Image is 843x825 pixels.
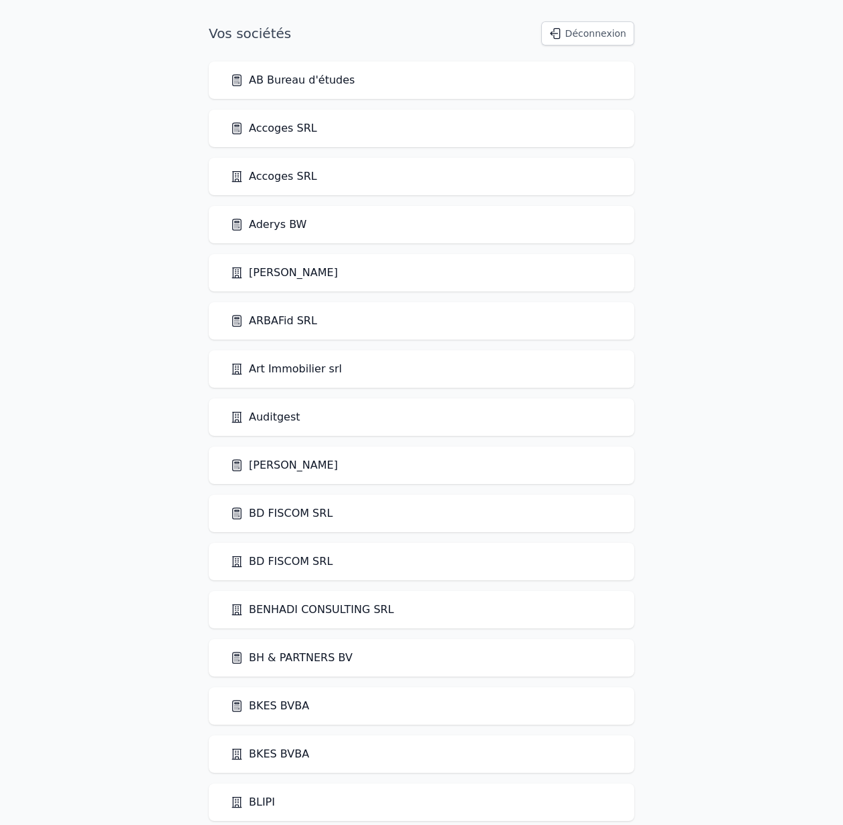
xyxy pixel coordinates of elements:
[230,554,333,570] a: BD FISCOM SRL
[541,21,634,45] button: Déconnexion
[230,650,353,666] a: BH & PARTNERS BV
[230,746,309,762] a: BKES BVBA
[230,313,317,329] a: ARBAFid SRL
[230,505,333,521] a: BD FISCOM SRL
[230,361,342,377] a: Art Immobilier srl
[230,120,317,136] a: Accoges SRL
[230,457,338,473] a: [PERSON_NAME]
[230,602,394,618] a: BENHADI CONSULTING SRL
[230,409,300,425] a: Auditgest
[230,217,306,233] a: Aderys BW
[230,72,355,88] a: AB Bureau d'études
[209,24,291,43] h1: Vos sociétés
[230,794,275,810] a: BLIPI
[230,265,338,281] a: [PERSON_NAME]
[230,168,317,185] a: Accoges SRL
[230,698,309,714] a: BKES BVBA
